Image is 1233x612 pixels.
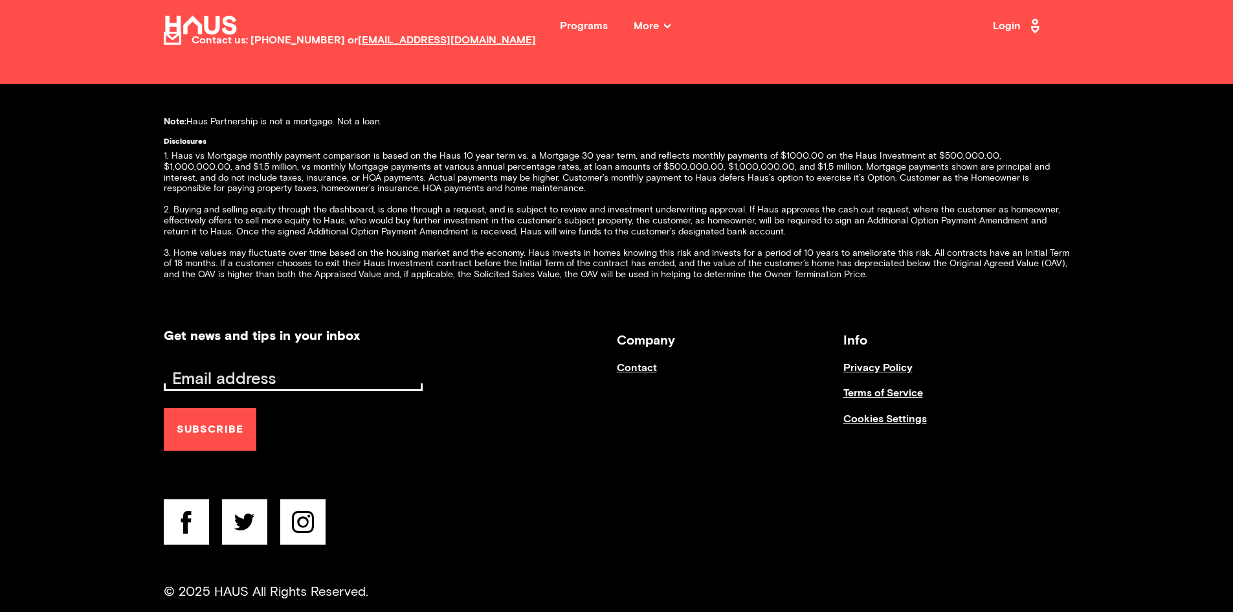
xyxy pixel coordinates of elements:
[164,138,1070,151] h1: Disclosures
[164,248,1070,280] p: 3. Home values may fluctuate over time based on the housing market and the economy. Haus invests ...
[164,117,186,126] span: Note:
[634,21,671,31] span: More
[164,408,257,451] button: Subscribe
[843,387,1070,413] a: Terms of Service
[843,362,1070,387] a: Privacy Policy
[164,584,1070,600] p: © 2025 HAUS All Rights Reserved.
[164,330,360,343] h2: Get news and tips in your inbox
[164,205,1070,237] p: 2. Buying and selling equity through the dashboard, is done through a request, and is subject to ...
[993,16,1043,36] a: Login
[167,370,423,389] input: Email address
[164,151,1070,194] p: 1. Haus vs Mortgage monthly payment comparison is based on the Haus 10 year term vs. a Mortgage 3...
[617,330,843,352] h3: Company
[280,499,326,552] a: instagram
[560,21,608,31] a: Programs
[222,499,267,552] a: twitter
[164,117,1070,128] p: Haus Partnership is not a mortgage. Not a loan.
[843,330,1070,352] h3: Info
[617,362,843,387] a: Contact
[164,499,209,552] a: facebook
[843,413,1070,438] a: Cookies Settings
